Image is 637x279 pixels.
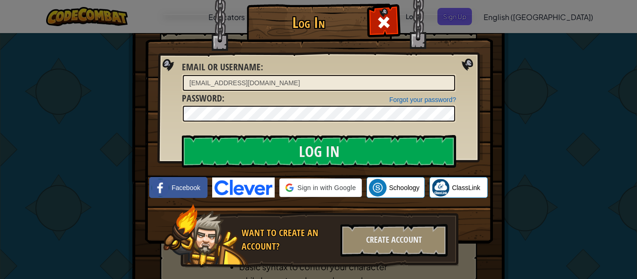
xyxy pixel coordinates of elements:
img: clever-logo-blue.png [212,177,275,197]
div: Want to create an account? [242,226,335,253]
div: Sign in with Google [279,178,362,197]
label: : [182,92,224,105]
a: Forgot your password? [389,96,456,103]
img: classlink-logo-small.png [432,179,450,197]
span: Password [182,92,222,104]
img: schoology.png [369,179,387,197]
img: facebook_small.png [152,179,169,197]
label: : [182,61,263,74]
span: ClassLink [452,183,480,192]
span: Facebook [172,183,200,192]
span: Email or Username [182,61,261,73]
div: Create Account [340,224,448,257]
span: Sign in with Google [298,183,356,192]
span: Schoology [389,183,419,192]
h1: Log In [249,14,368,31]
input: Log In [182,135,456,168]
